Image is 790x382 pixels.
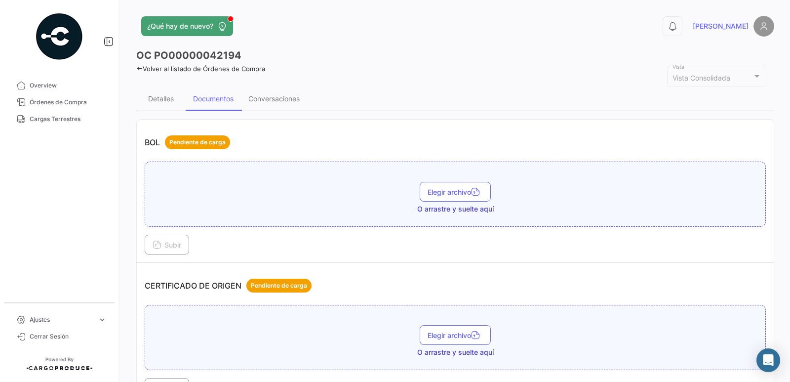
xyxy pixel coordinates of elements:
[141,16,233,36] button: ¿Qué hay de nuevo?
[98,315,107,324] span: expand_more
[672,74,730,82] mat-select-trigger: Vista Consolidada
[136,48,241,62] h3: OC PO00000042194
[8,77,111,94] a: Overview
[693,21,749,31] span: [PERSON_NAME]
[145,235,189,255] button: Subir
[417,204,494,214] span: O arrastre y suelte aquí
[420,325,491,345] button: Elegir archivo
[756,348,780,372] div: Abrir Intercom Messenger
[30,115,107,124] span: Cargas Terrestres
[136,65,265,73] a: Volver al listado de Órdenes de Compra
[30,332,107,341] span: Cerrar Sesión
[30,315,94,324] span: Ajustes
[145,135,230,149] p: BOL
[147,21,213,31] span: ¿Qué hay de nuevo?
[753,16,774,37] img: placeholder-user.png
[153,241,181,249] span: Subir
[428,188,483,196] span: Elegir archivo
[193,94,234,103] div: Documentos
[248,94,300,103] div: Conversaciones
[420,182,491,202] button: Elegir archivo
[169,138,226,147] span: Pendiente de carga
[8,111,111,127] a: Cargas Terrestres
[30,81,107,90] span: Overview
[35,12,84,61] img: powered-by.png
[145,279,312,293] p: CERTIFICADO DE ORIGEN
[417,347,494,357] span: O arrastre y suelte aquí
[428,331,483,340] span: Elegir archivo
[148,94,174,103] div: Detalles
[30,98,107,107] span: Órdenes de Compra
[251,281,307,290] span: Pendiente de carga
[8,94,111,111] a: Órdenes de Compra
